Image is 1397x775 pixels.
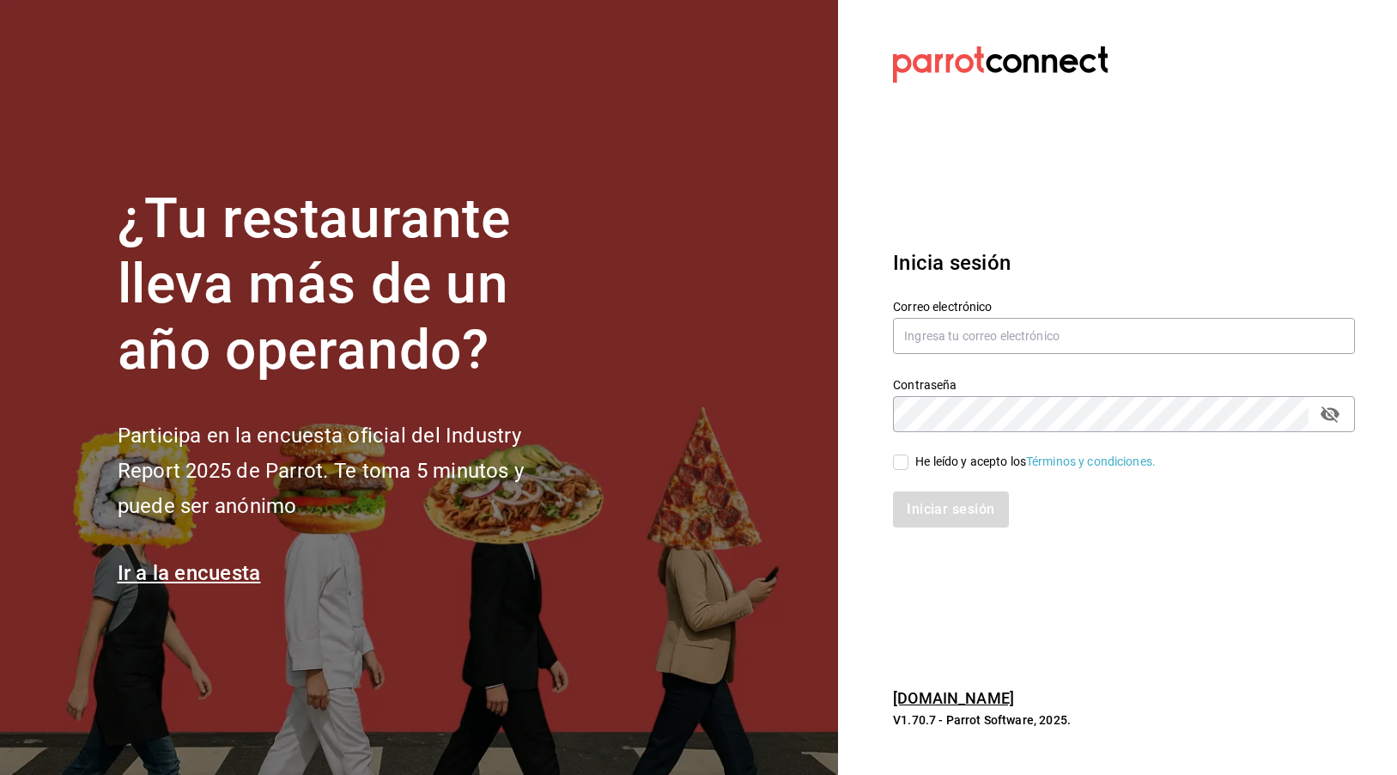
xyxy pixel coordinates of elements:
[893,300,1355,312] label: Correo electrónico
[893,689,1014,707] a: [DOMAIN_NAME]
[118,186,581,384] h1: ¿Tu restaurante lleva más de un año operando?
[893,247,1355,278] h3: Inicia sesión
[1315,400,1345,429] button: passwordField
[118,418,581,523] h2: Participa en la encuesta oficial del Industry Report 2025 de Parrot. Te toma 5 minutos y puede se...
[893,318,1355,354] input: Ingresa tu correo electrónico
[893,378,1355,390] label: Contraseña
[118,561,261,585] a: Ir a la encuesta
[1026,455,1156,468] a: Términos y condiciones.
[893,711,1355,729] p: V1.70.7 - Parrot Software, 2025.
[915,453,1156,471] div: He leído y acepto los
